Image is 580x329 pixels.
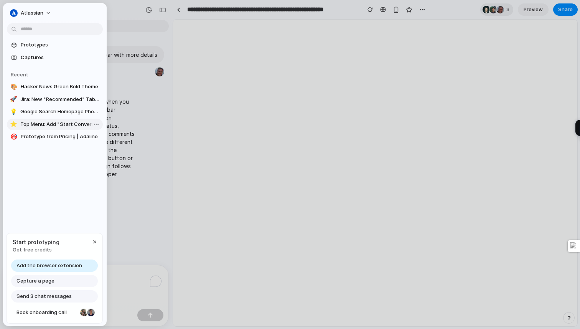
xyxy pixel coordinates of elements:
[7,119,103,130] a: ⭐Top Menu: Add "Start Conversation" Button
[13,238,59,246] span: Start prototyping
[11,306,98,319] a: Book onboarding call
[20,108,100,116] span: Google Search Homepage Photo Gallery Design
[21,54,100,61] span: Captures
[7,81,103,93] a: 🎨Hacker News Green Bold Theme
[7,94,103,105] a: 🚀Jira: New "Recommended" Tab Setup
[11,71,28,78] span: Recent
[7,52,103,63] a: Captures
[10,108,17,116] div: 💡
[10,83,18,91] div: 🎨
[21,9,43,17] span: atlassian
[7,131,103,142] a: 🎯Prototype from Pricing | Adaline
[21,83,100,91] span: Hacker News Green Bold Theme
[7,7,55,19] button: atlassian
[10,96,17,103] div: 🚀
[7,39,103,51] a: Prototypes
[7,106,103,117] a: 💡Google Search Homepage Photo Gallery Design
[20,96,100,103] span: Jira: New "Recommended" Tab Setup
[21,41,100,49] span: Prototypes
[79,308,89,317] div: Nicole Kubica
[86,308,96,317] div: Christian Iacullo
[16,262,82,269] span: Add the browser extension
[10,121,17,128] div: ⭐
[16,309,77,316] span: Book onboarding call
[16,293,72,300] span: Send 3 chat messages
[21,133,100,141] span: Prototype from Pricing | Adaline
[20,121,100,128] span: Top Menu: Add "Start Conversation" Button
[13,246,59,254] span: Get free credits
[16,277,54,285] span: Capture a page
[10,133,18,141] div: 🎯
